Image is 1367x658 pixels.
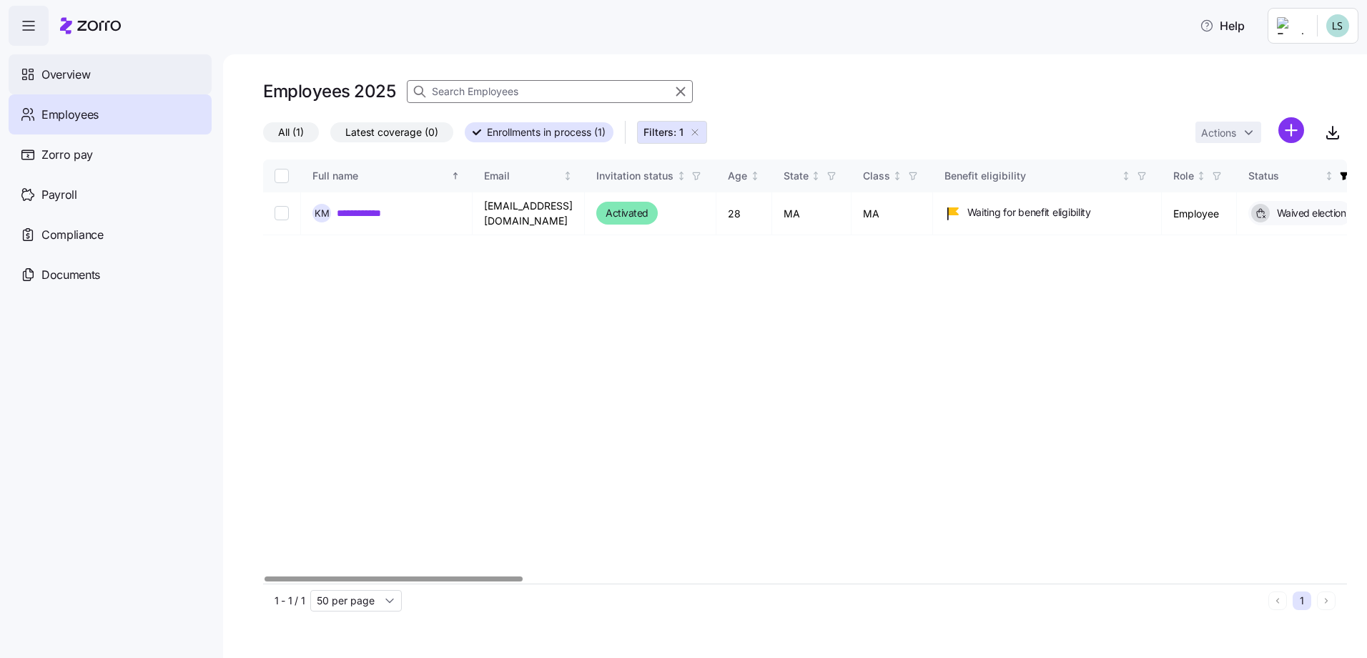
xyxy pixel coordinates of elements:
th: Full nameSorted ascending [301,159,473,192]
a: Compliance [9,215,212,255]
a: Documents [9,255,212,295]
th: StatusNot sorted [1237,159,1365,192]
span: Overview [41,66,90,84]
a: Employees [9,94,212,134]
span: Documents [41,266,100,284]
span: Filters: 1 [643,125,683,139]
span: Payroll [41,186,77,204]
div: Not sorted [676,171,686,181]
div: Class [863,168,890,184]
div: Full name [312,168,448,184]
span: Employees [41,106,99,124]
span: Help [1200,17,1245,34]
th: Benefit eligibilityNot sorted [933,159,1162,192]
a: Overview [9,54,212,94]
th: RoleNot sorted [1162,159,1237,192]
div: Benefit eligibility [944,168,1119,184]
button: Next page [1317,591,1336,610]
input: Select all records [275,169,289,183]
div: Not sorted [811,171,821,181]
a: Zorro pay [9,134,212,175]
div: Not sorted [1324,171,1334,181]
span: Actions [1201,128,1236,138]
th: AgeNot sorted [716,159,772,192]
div: Email [484,168,561,184]
div: Invitation status [596,168,673,184]
th: EmailNot sorted [473,159,585,192]
button: Filters: 1 [637,121,707,144]
div: Not sorted [563,171,573,181]
button: Actions [1195,122,1261,143]
span: Waived election [1273,206,1346,220]
span: 1 - 1 / 1 [275,594,305,608]
h1: Employees 2025 [263,80,395,102]
td: Employee [1162,192,1237,235]
span: Enrollments in process (1) [487,123,606,142]
input: Select record 1 [275,206,289,220]
button: 1 [1293,591,1311,610]
th: ClassNot sorted [852,159,933,192]
div: Not sorted [892,171,902,181]
td: [EMAIL_ADDRESS][DOMAIN_NAME] [473,192,585,235]
span: All (1) [278,123,304,142]
div: Role [1173,168,1194,184]
td: MA [852,192,933,235]
div: Not sorted [1121,171,1131,181]
span: Activated [606,205,648,222]
span: Zorro pay [41,146,93,164]
a: Payroll [9,175,212,215]
div: Age [728,168,747,184]
div: Sorted ascending [450,171,460,181]
th: StateNot sorted [772,159,852,192]
svg: add icon [1278,117,1304,143]
div: Not sorted [1196,171,1206,181]
span: K M [315,209,330,218]
div: Not sorted [750,171,760,181]
td: MA [772,192,852,235]
button: Help [1188,11,1256,40]
th: Invitation statusNot sorted [585,159,716,192]
span: Latest coverage (0) [345,123,438,142]
img: Employer logo [1277,17,1306,34]
div: State [784,168,809,184]
div: Status [1248,168,1322,184]
td: 28 [716,192,772,235]
span: Waiting for benefit eligibility [967,205,1091,220]
button: Previous page [1268,591,1287,610]
span: Compliance [41,226,104,244]
input: Search Employees [407,80,693,103]
img: d552751acb159096fc10a5bc90168bac [1326,14,1349,37]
